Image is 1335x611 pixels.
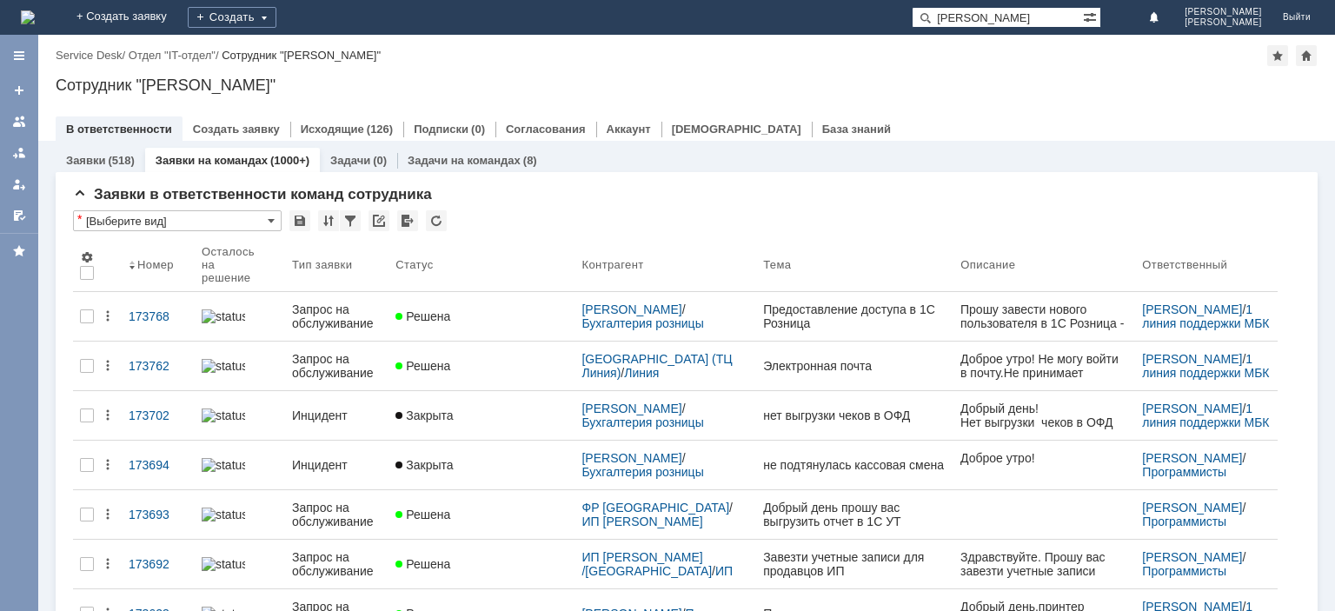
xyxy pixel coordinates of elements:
[129,408,188,422] div: 173702
[763,501,946,528] div: Добрый день прошу вас выгрузить отчет в 1С УТ Розница число и чек прилагаю.Магазин3
[285,342,389,390] a: Запрос на обслуживание
[129,557,188,571] div: 173692
[756,349,953,383] a: Электронная почта
[77,213,82,225] div: Настройки списка отличаются от сохраненных в виде
[195,398,285,433] a: statusbar-100 (1).png
[581,501,749,528] div: /
[581,451,681,465] a: [PERSON_NAME]
[340,210,361,231] div: Фильтрация...
[369,210,389,231] div: Скопировать ссылку на список
[1296,45,1317,66] div: Сделать домашней страницей
[285,540,389,588] a: Запрос на обслуживание
[292,458,382,472] div: Инцидент
[129,309,188,323] div: 173768
[763,550,946,578] div: Завезти учетные записи для продавцов ИП [PERSON_NAME] МБК [GEOGRAPHIC_DATA]
[5,139,33,167] a: Заявки в моей ответственности
[763,408,946,422] div: нет выгрузки чеков в ОФД
[1142,258,1227,271] div: Ответственный
[122,448,195,482] a: 173694
[5,170,33,198] a: Мои заявки
[292,408,382,422] div: Инцидент
[129,49,222,62] div: /
[101,508,115,521] div: Действия
[1142,501,1271,528] div: /
[202,359,245,373] img: statusbar-100 (1).png
[395,557,450,571] span: Решена
[506,123,586,136] a: Согласования
[195,299,285,334] a: statusbar-100 (1).png
[575,238,756,292] th: Контрагент
[581,501,729,515] a: ФР [GEOGRAPHIC_DATA]
[122,349,195,383] a: 173762
[395,458,453,472] span: Закрыта
[607,123,651,136] a: Аккаунт
[330,154,370,167] a: Задачи
[1142,451,1242,465] a: [PERSON_NAME]
[21,10,35,24] a: Перейти на домашнюю страницу
[108,154,134,167] div: (518)
[397,210,418,231] div: Экспорт списка
[581,415,703,429] a: Бухгалтерия розницы
[101,359,115,373] div: Действия
[1142,515,1226,528] a: Программисты
[756,490,953,539] a: Добрый день прошу вас выгрузить отчет в 1С УТ Розница число и чек прилагаю.Магазин3
[1142,352,1271,380] div: /
[292,352,382,380] div: Запрос на обслуживание
[367,123,393,136] div: (126)
[395,508,450,521] span: Решена
[523,154,537,167] div: (8)
[101,309,115,323] div: Действия
[763,302,946,330] div: Предоставление доступа в 1С Розница
[395,408,453,422] span: Закрыта
[129,359,188,373] div: 173762
[122,398,195,433] a: 173702
[101,408,115,422] div: Действия
[389,299,575,334] a: Решена
[763,458,946,472] div: не подтянулась кассовая смена
[188,7,276,28] div: Создать
[122,299,195,334] a: 173768
[156,154,268,167] a: Заявки на командах
[763,359,946,373] div: Электронная почта
[56,49,129,62] div: /
[1142,302,1242,316] a: [PERSON_NAME]
[426,210,447,231] div: Обновлять список
[373,154,387,167] div: (0)
[129,458,188,472] div: 173694
[1142,564,1226,578] a: Программисты
[1142,402,1269,429] a: 1 линия поддержки МБК
[763,258,791,271] div: Тема
[1142,465,1226,479] a: Программисты
[1142,302,1271,330] div: /
[195,547,285,581] a: statusbar-100 (1).png
[389,497,575,532] a: Решена
[5,108,33,136] a: Заявки на командах
[202,245,264,284] div: Осталось на решение
[1135,238,1278,292] th: Ответственный
[301,123,364,136] a: Исходящие
[756,448,953,482] a: не подтянулась кассовая смена
[389,349,575,383] a: Решена
[756,292,953,341] a: Предоставление доступа в 1С Розница
[581,402,681,415] a: [PERSON_NAME]
[122,497,195,532] a: 173693
[408,154,521,167] a: Задачи на командах
[285,238,389,292] th: Тип заявки
[101,557,115,571] div: Действия
[395,258,433,271] div: Статус
[414,123,468,136] a: Подписки
[1142,550,1271,578] div: /
[202,458,245,472] img: statusbar-100 (1).png
[122,238,195,292] th: Номер
[581,402,749,429] div: /
[129,508,188,521] div: 173693
[1142,550,1242,564] a: [PERSON_NAME]
[80,250,94,264] span: Настройки
[202,557,245,571] img: statusbar-100 (1).png
[960,258,1016,271] div: Описание
[66,123,172,136] a: В ответственности
[73,186,432,203] span: Заявки в ответственности команд сотрудника
[56,76,1318,94] div: Сотрудник "[PERSON_NAME]"
[1185,17,1262,28] span: [PERSON_NAME]
[581,352,735,380] a: [GEOGRAPHIC_DATA] (ТЦ Линия)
